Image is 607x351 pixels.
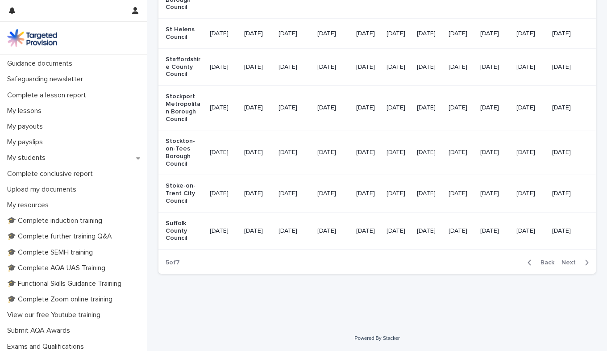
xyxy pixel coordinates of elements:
p: St Helens Council [166,26,203,41]
p: View our free Youtube training [4,311,108,319]
p: [DATE] [516,190,545,197]
p: Complete a lesson report [4,91,93,100]
p: [DATE] [516,227,545,235]
p: Staffordshire County Council [166,56,203,78]
tr: Suffolk County Council[DATE][DATE][DATE][DATE][DATE][DATE][DATE][DATE][DATE][DATE][DATE] [158,212,596,249]
p: [DATE] [417,149,441,156]
p: [DATE] [244,190,271,197]
p: [DATE] [449,104,473,112]
p: Stoke-on-Trent City Council [166,182,203,205]
p: My lessons [4,107,49,115]
p: [DATE] [279,63,311,71]
p: 🎓 Functional Skills Guidance Training [4,280,129,288]
p: My resources [4,201,56,209]
p: [DATE] [279,190,311,197]
p: [DATE] [480,104,509,112]
p: [DATE] [449,190,473,197]
span: Back [535,259,554,266]
p: 🎓 Complete AQA UAS Training [4,264,112,272]
p: [DATE] [552,149,582,156]
p: Complete conclusive report [4,170,100,178]
p: [DATE] [449,63,473,71]
p: Exams and Qualifications [4,343,91,351]
p: Stockton-on-Tees Borough Council [166,138,203,167]
p: 🎓 Complete further training Q&A [4,232,119,241]
tr: Stockton-on-Tees Borough Council[DATE][DATE][DATE][DATE][DATE][DATE][DATE][DATE][DATE][DATE][DATE] [158,130,596,175]
p: [DATE] [552,227,582,235]
button: Back [520,259,558,267]
tr: Stockport Metropolitan Borough Council[DATE][DATE][DATE][DATE][DATE][DATE][DATE][DATE][DATE][DATE... [158,86,596,130]
p: [DATE] [244,149,271,156]
p: [DATE] [317,30,349,38]
p: [DATE] [387,30,409,38]
a: Powered By Stacker [354,335,399,341]
p: [DATE] [417,227,441,235]
span: Next [561,259,581,266]
button: Next [558,259,596,267]
p: [DATE] [516,104,545,112]
p: My students [4,154,53,162]
p: Suffolk County Council [166,220,203,242]
p: Guidance documents [4,59,79,68]
p: [DATE] [356,63,379,71]
p: [DATE] [552,190,582,197]
p: [DATE] [552,30,582,38]
p: Stockport Metropolitan Borough Council [166,93,203,123]
p: [DATE] [356,30,379,38]
p: [DATE] [387,190,409,197]
p: My payouts [4,122,50,131]
p: [DATE] [356,227,379,235]
p: [DATE] [210,63,237,71]
p: [DATE] [387,63,409,71]
p: [DATE] [387,104,409,112]
tr: Stoke-on-Trent City Council[DATE][DATE][DATE][DATE][DATE][DATE][DATE][DATE][DATE][DATE][DATE] [158,175,596,212]
p: [DATE] [279,149,311,156]
tr: St Helens Council[DATE][DATE][DATE][DATE][DATE][DATE][DATE][DATE][DATE][DATE][DATE] [158,19,596,49]
p: [DATE] [317,190,349,197]
p: [DATE] [516,30,545,38]
p: [DATE] [480,30,509,38]
p: [DATE] [210,190,237,197]
p: [DATE] [279,104,311,112]
p: Safeguarding newsletter [4,75,90,84]
p: [DATE] [279,30,311,38]
p: 🎓 Complete induction training [4,217,109,225]
p: [DATE] [210,104,237,112]
p: [DATE] [317,63,349,71]
p: [DATE] [244,227,271,235]
p: [DATE] [449,227,473,235]
p: [DATE] [480,190,509,197]
p: [DATE] [449,30,473,38]
p: [DATE] [480,227,509,235]
p: Submit AQA Awards [4,326,77,335]
p: [DATE] [417,104,441,112]
img: M5nRWzHhSzIhMunXDL62 [7,29,57,47]
p: 🎓 Complete Zoom online training [4,295,120,304]
p: [DATE] [480,63,509,71]
p: [DATE] [279,227,311,235]
p: [DATE] [387,149,409,156]
p: [DATE] [417,30,441,38]
p: [DATE] [387,227,409,235]
p: [DATE] [552,104,582,112]
p: [DATE] [417,63,441,71]
p: [DATE] [210,227,237,235]
p: [DATE] [356,104,379,112]
p: [DATE] [480,149,509,156]
p: [DATE] [449,149,473,156]
p: [DATE] [552,63,582,71]
p: [DATE] [356,149,379,156]
p: [DATE] [244,30,271,38]
tr: Staffordshire County Council[DATE][DATE][DATE][DATE][DATE][DATE][DATE][DATE][DATE][DATE][DATE] [158,48,596,85]
p: [DATE] [417,190,441,197]
p: [DATE] [210,30,237,38]
p: My payslips [4,138,50,146]
p: [DATE] [317,227,349,235]
p: [DATE] [317,149,349,156]
p: [DATE] [516,63,545,71]
p: [DATE] [210,149,237,156]
p: [DATE] [244,104,271,112]
p: 🎓 Complete SEMH training [4,248,100,257]
p: [DATE] [244,63,271,71]
p: [DATE] [516,149,545,156]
